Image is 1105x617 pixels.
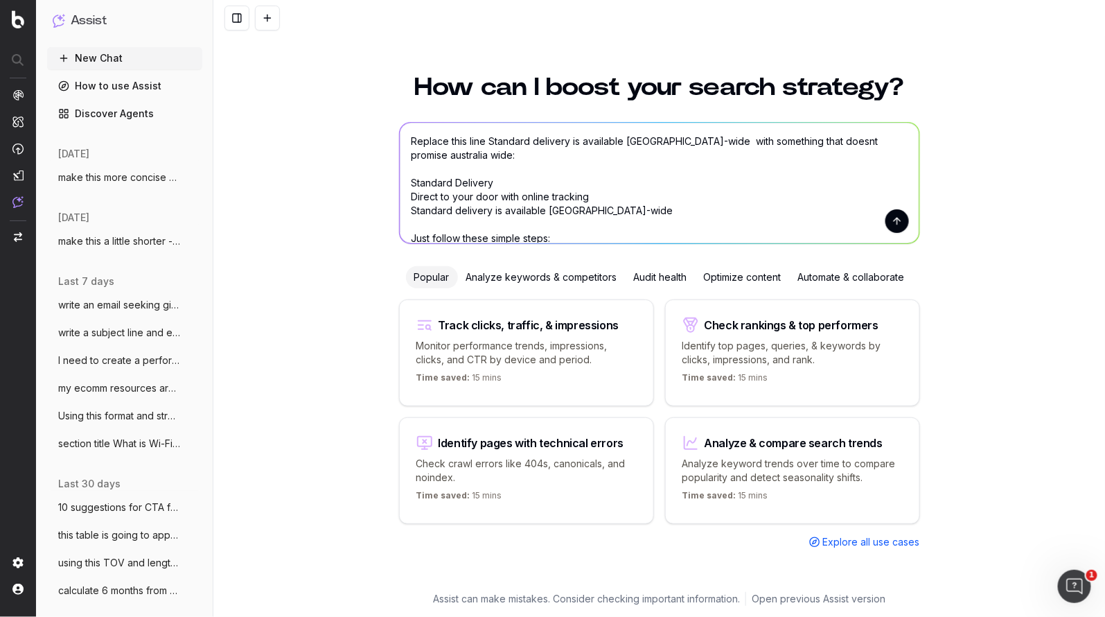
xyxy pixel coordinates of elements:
[47,75,202,97] a: How to use Assist
[416,339,637,367] p: Monitor performance trends, impressions, clicks, and CTR by device and period.
[705,320,879,331] div: Check rankings & top performers
[47,349,202,372] button: I need to create a performance review sc
[47,103,202,125] a: Discover Agents
[399,75,920,100] h1: How can I boost your search strategy?
[58,275,114,288] span: last 7 days
[58,501,180,514] span: 10 suggestions for CTA for link to windo
[682,339,903,367] p: Identify top pages, queries, & keywords by clicks, impressions, and rank.
[12,196,24,208] img: Assist
[58,171,180,184] span: make this more concise and clear: Hi Mar
[58,234,180,248] span: make this a little shorter - Before brin
[416,490,470,501] span: Time saved:
[47,405,202,427] button: Using this format and structure and tone
[58,298,180,312] span: write an email seeking giodance from HR:
[1086,570,1097,581] span: 1
[47,294,202,316] button: write an email seeking giodance from HR:
[458,266,626,288] div: Analyze keywords & competitors
[823,535,920,549] span: Explore all use cases
[439,320,619,331] div: Track clicks, traffic, & impressions
[1058,570,1091,603] iframe: Intercom live chat
[416,457,637,485] p: Check crawl errors like 404s, canonicals, and noindex.
[12,143,24,155] img: Activation
[433,592,740,606] p: Assist can make mistakes. Consider checking important information.
[58,477,121,491] span: last 30 days
[416,372,470,383] span: Time saved:
[58,528,180,542] span: this table is going to appear on a [PERSON_NAME]
[47,230,202,252] button: make this a little shorter - Before brin
[47,166,202,189] button: make this more concise and clear: Hi Mar
[12,10,24,28] img: Botify logo
[58,381,180,395] span: my ecomm resources are thin. for big eve
[47,433,202,455] button: section title What is Wi-Fi 7? Wi-Fi 7 (
[53,11,197,31] button: Assist
[705,437,883,449] div: Analyze & compare search trends
[682,457,903,485] p: Analyze keyword trends over time to compare popularity and detect seasonality shifts.
[58,437,180,451] span: section title What is Wi-Fi 7? Wi-Fi 7 (
[14,232,22,242] img: Switch project
[58,326,180,340] span: write a subject line and email to our se
[416,490,502,507] p: 15 mins
[416,372,502,389] p: 15 mins
[12,557,24,568] img: Setting
[439,437,624,449] div: Identify pages with technical errors
[682,490,768,507] p: 15 mins
[12,584,24,595] img: My account
[696,266,790,288] div: Optimize content
[406,266,458,288] div: Popular
[58,354,180,367] span: I need to create a performance review sc
[682,372,768,389] p: 15 mins
[47,377,202,399] button: my ecomm resources are thin. for big eve
[58,147,89,161] span: [DATE]
[58,584,180,598] span: calculate 6 months from [DATE]
[47,496,202,519] button: 10 suggestions for CTA for link to windo
[47,524,202,546] button: this table is going to appear on a [PERSON_NAME]
[400,123,919,243] textarea: Replace this line Standard delivery is available [GEOGRAPHIC_DATA]-wide with something that doesn...
[790,266,913,288] div: Automate & collaborate
[58,409,180,423] span: Using this format and structure and tone
[752,592,885,606] a: Open previous Assist version
[682,490,736,501] span: Time saved:
[12,170,24,181] img: Studio
[809,535,920,549] a: Explore all use cases
[71,11,107,31] h1: Assist
[47,552,202,574] button: using this TOV and length: Cold snap? No
[12,116,24,128] img: Intelligence
[12,89,24,101] img: Analytics
[47,322,202,344] button: write a subject line and email to our se
[47,580,202,602] button: calculate 6 months from [DATE]
[47,47,202,69] button: New Chat
[682,372,736,383] span: Time saved:
[53,14,65,27] img: Assist
[58,556,180,570] span: using this TOV and length: Cold snap? No
[58,211,89,225] span: [DATE]
[626,266,696,288] div: Audit health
